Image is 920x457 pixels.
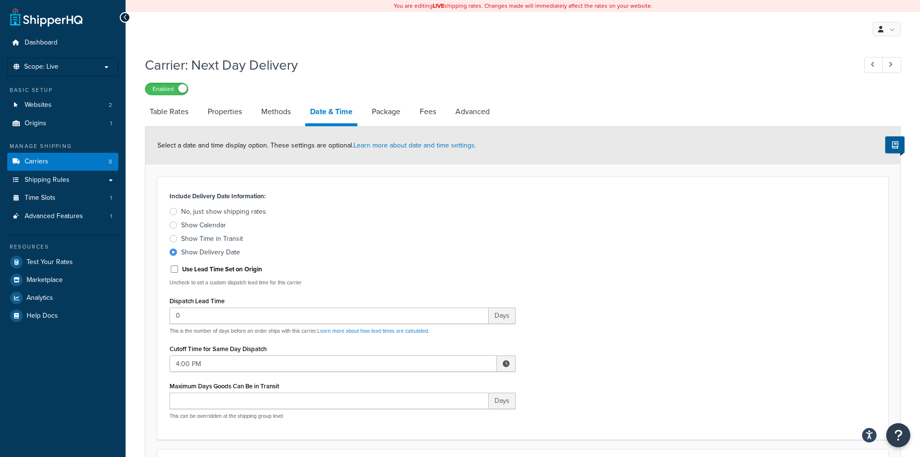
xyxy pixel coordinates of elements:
div: Resources [7,243,118,251]
label: Enabled [145,83,188,95]
label: Use Lead Time Set on Origin [182,265,262,274]
a: Dashboard [7,34,118,52]
a: Time Slots1 [7,189,118,207]
li: Carriers [7,153,118,171]
label: Dispatch Lead Time [170,297,225,305]
a: Help Docs [7,307,118,324]
span: 1 [110,119,112,128]
p: This is the number of days before an order ships with this carrier. [170,327,516,335]
a: Origins1 [7,115,118,133]
span: Scope: Live [24,63,58,71]
span: Dashboard [25,39,57,47]
div: Show Delivery Date [181,248,240,257]
a: Package [367,100,405,123]
div: Manage Shipping [7,142,118,150]
label: Include Delivery Date Information: [170,190,266,203]
p: Uncheck to set a custom dispatch lead time for this carrier [170,279,516,286]
span: Help Docs [27,312,58,320]
a: Next Record [882,57,901,73]
li: Websites [7,96,118,114]
li: Origins [7,115,118,133]
a: Test Your Rates [7,253,118,271]
span: Select a date and time display option. These settings are optional. [157,140,476,150]
span: Shipping Rules [25,176,70,184]
p: This can be overridden at the shipping group level [170,413,516,420]
label: Maximum Days Goods Can Be in Transit [170,383,279,390]
a: Marketplace [7,271,118,289]
span: Analytics [27,294,53,302]
a: Table Rates [145,100,193,123]
span: Days [489,393,516,409]
div: Show Time in Transit [181,234,243,244]
a: Properties [203,100,247,123]
a: Websites2 [7,96,118,114]
div: Show Calendar [181,221,226,230]
li: Advanced Features [7,207,118,225]
span: 1 [110,194,112,202]
a: Analytics [7,289,118,307]
a: Learn more about how lead times are calculated. [317,327,429,335]
span: Origins [25,119,46,128]
span: Days [489,308,516,324]
span: Carriers [25,158,48,166]
span: Time Slots [25,194,56,202]
span: 8 [109,158,112,166]
a: Advanced [451,100,495,123]
span: Websites [25,101,52,109]
button: Show Help Docs [885,136,905,153]
span: Marketplace [27,276,63,284]
span: Test Your Rates [27,258,73,266]
a: Advanced Features1 [7,207,118,225]
div: Basic Setup [7,86,118,94]
li: Time Slots [7,189,118,207]
a: Fees [415,100,441,123]
a: Date & Time [305,100,357,126]
b: LIVE [433,1,444,10]
span: Advanced Features [25,212,83,221]
div: No, just show shipping rates [181,207,266,217]
a: Shipping Rules [7,171,118,189]
a: Previous Record [864,57,883,73]
h1: Carrier: Next Day Delivery [145,56,847,74]
button: Open Resource Center [886,423,910,447]
a: Methods [256,100,296,123]
a: Learn more about date and time settings. [354,140,476,150]
label: Cutoff Time for Same Day Dispatch [170,345,267,353]
span: 1 [110,212,112,221]
a: Carriers8 [7,153,118,171]
span: 2 [109,101,112,109]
